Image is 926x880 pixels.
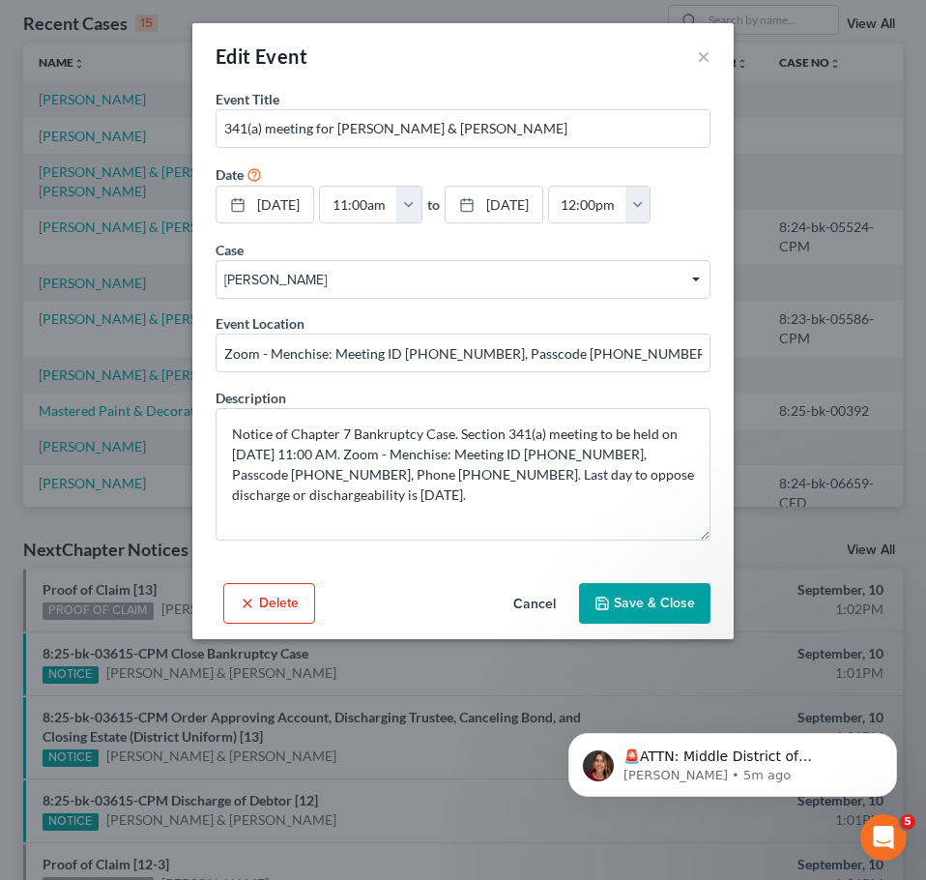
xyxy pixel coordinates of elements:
label: Description [216,388,286,408]
button: × [697,44,710,68]
label: to [427,194,440,215]
button: Cancel [498,585,571,624]
span: Event Title [216,91,279,107]
input: Enter event name... [217,110,709,147]
iframe: Intercom notifications message [539,692,926,828]
input: Enter location... [217,335,709,371]
label: Event Location [216,313,304,334]
button: Delete [223,583,315,624]
span: [PERSON_NAME] [224,270,701,290]
iframe: Intercom live chat [860,814,907,861]
input: -- : -- [320,187,397,223]
button: Save & Close [579,583,710,624]
a: [DATE] [446,187,542,223]
a: [DATE] [217,187,313,223]
input: -- : -- [549,187,626,223]
span: Select box activate [216,260,710,299]
label: Case [216,240,244,260]
span: 5 [900,814,915,830]
span: Edit Event [216,44,307,68]
label: Date [216,164,244,185]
